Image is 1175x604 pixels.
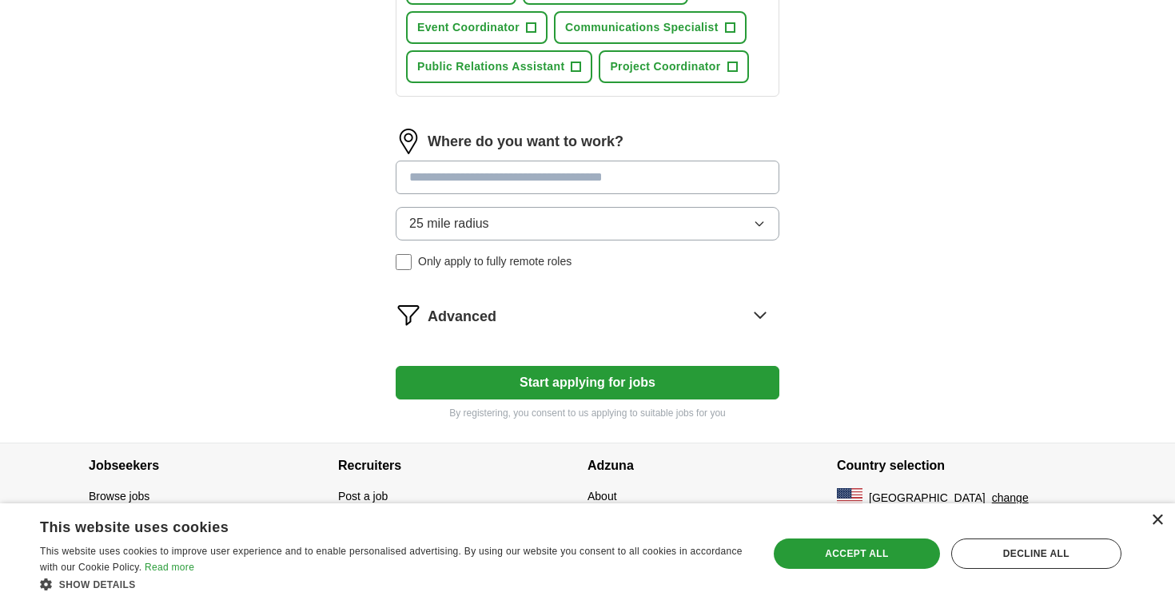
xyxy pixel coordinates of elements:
[554,11,747,44] button: Communications Specialist
[40,513,707,537] div: This website uses cookies
[338,490,388,503] a: Post a job
[396,302,421,328] img: filter
[396,129,421,154] img: location.png
[145,562,194,573] a: Read more, opens a new window
[396,207,779,240] button: 25 mile radius
[417,58,564,75] span: Public Relations Assistant
[610,58,720,75] span: Project Coordinator
[417,19,520,36] span: Event Coordinator
[428,131,623,153] label: Where do you want to work?
[1151,515,1163,527] div: Close
[396,406,779,420] p: By registering, you consent to us applying to suitable jobs for you
[837,488,862,507] img: US flag
[565,19,719,36] span: Communications Specialist
[599,50,748,83] button: Project Coordinator
[409,214,489,233] span: 25 mile radius
[40,546,743,573] span: This website uses cookies to improve user experience and to enable personalised advertising. By u...
[418,253,572,270] span: Only apply to fully remote roles
[59,579,136,590] span: Show details
[406,11,548,44] button: Event Coordinator
[406,50,592,83] button: Public Relations Assistant
[869,490,986,507] span: [GEOGRAPHIC_DATA]
[40,576,747,592] div: Show details
[396,366,779,399] button: Start applying for jobs
[992,490,1029,507] button: change
[587,490,617,503] a: About
[89,490,149,503] a: Browse jobs
[951,538,1121,569] div: Decline all
[774,538,940,569] div: Accept all
[428,306,496,328] span: Advanced
[396,254,412,270] input: Only apply to fully remote roles
[837,443,1086,488] h4: Country selection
